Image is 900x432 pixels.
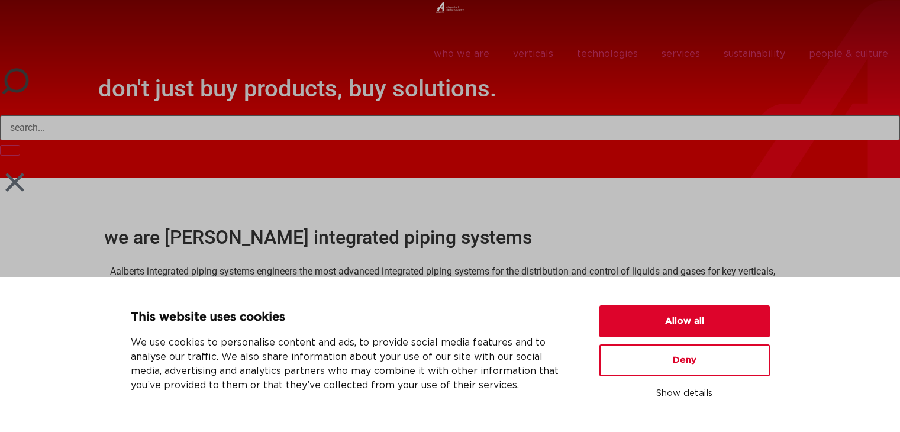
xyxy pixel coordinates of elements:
[110,265,791,293] p: Aalberts integrated piping systems engineers the most advanced integrated piping systems for the ...
[422,40,501,67] a: who we are
[599,344,770,376] button: Deny
[131,308,571,326] p: This website uses cookies
[712,40,797,67] a: sustainability
[797,40,900,67] a: people & culture
[650,40,712,67] a: services
[501,40,565,67] a: verticals
[599,383,770,404] button: Show details
[599,305,770,337] button: Allow all
[565,40,650,67] a: technologies
[104,228,796,247] h2: we are [PERSON_NAME] integrated piping systems
[131,336,571,392] p: We use cookies to personalise content and ads, to provide social media features and to analyse ou...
